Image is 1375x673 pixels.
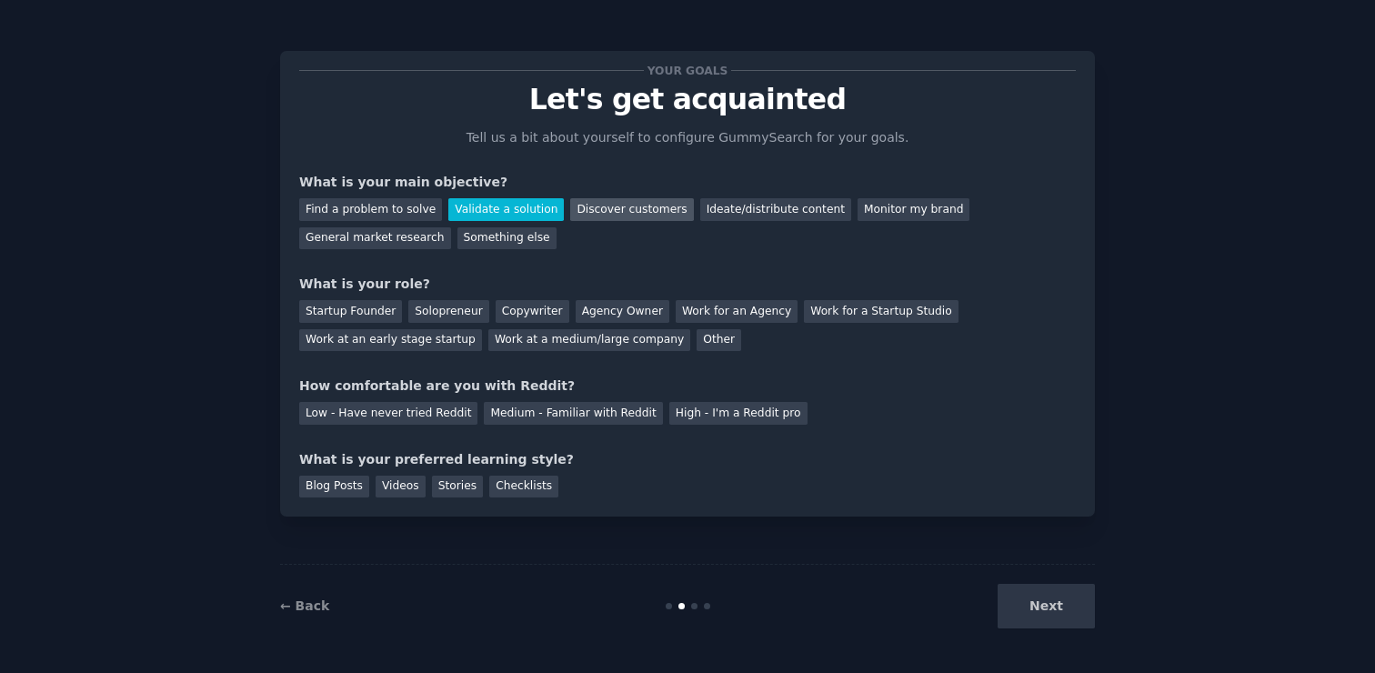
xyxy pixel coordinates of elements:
div: Blog Posts [299,476,369,498]
div: Startup Founder [299,300,402,323]
div: Monitor my brand [858,198,969,221]
div: High - I'm a Reddit pro [669,402,808,425]
div: Ideate/distribute content [700,198,851,221]
div: Work for a Startup Studio [804,300,958,323]
p: Tell us a bit about yourself to configure GummySearch for your goals. [458,128,917,147]
div: Work at a medium/large company [488,329,690,352]
div: What is your role? [299,275,1076,294]
div: Something else [457,227,557,250]
div: Discover customers [570,198,693,221]
div: Work at an early stage startup [299,329,482,352]
div: Copywriter [496,300,569,323]
div: General market research [299,227,451,250]
div: Checklists [489,476,558,498]
div: Solopreneur [408,300,488,323]
div: Stories [432,476,483,498]
div: Validate a solution [448,198,564,221]
div: Work for an Agency [676,300,798,323]
div: What is your preferred learning style? [299,450,1076,469]
div: Medium - Familiar with Reddit [484,402,662,425]
div: Agency Owner [576,300,669,323]
div: How comfortable are you with Reddit? [299,377,1076,396]
div: Find a problem to solve [299,198,442,221]
div: Videos [376,476,426,498]
div: Low - Have never tried Reddit [299,402,477,425]
p: Let's get acquainted [299,84,1076,116]
div: Other [697,329,741,352]
a: ← Back [280,598,329,613]
div: What is your main objective? [299,173,1076,192]
span: Your goals [644,61,731,80]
